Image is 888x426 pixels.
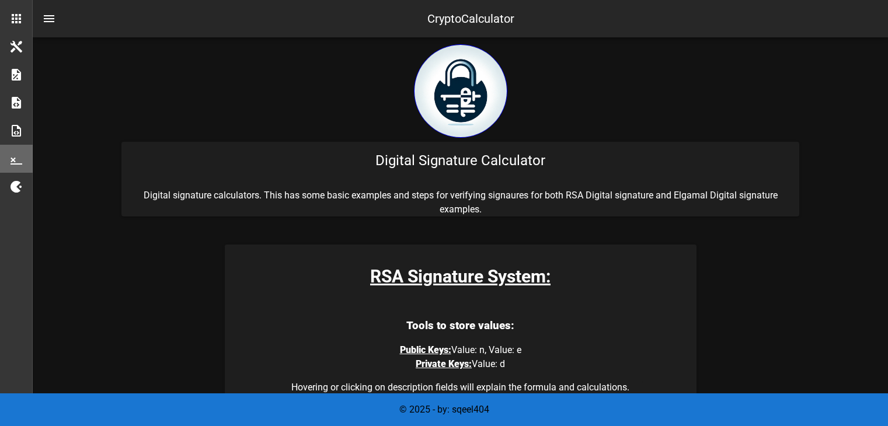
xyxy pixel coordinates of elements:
[121,142,799,179] div: Digital Signature Calculator
[35,5,63,33] button: nav-menu-toggle
[399,404,489,415] span: © 2025 - by: sqeel404
[414,129,507,140] a: home
[414,44,507,138] img: encryption logo
[427,10,514,27] div: CryptoCalculator
[121,188,799,217] p: Digital signature calculators. This has some basic examples and steps for verifying signaures for...
[278,343,643,371] p: Value: n, Value: e Value: d
[225,263,697,289] h3: RSA Signature System:
[278,380,643,394] caption: Hovering or clicking on description fields will explain the formula and calculations.
[416,358,472,369] span: Private Keys:
[400,344,451,355] span: Public Keys:
[278,317,643,334] h3: Tools to store values:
